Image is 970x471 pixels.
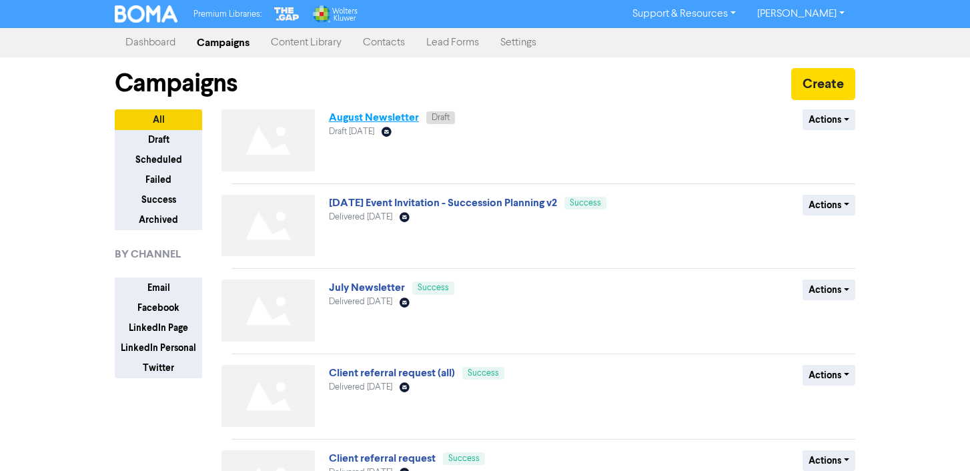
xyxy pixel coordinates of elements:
button: Twitter [115,358,202,378]
a: Settings [490,29,547,56]
span: Draft [DATE] [329,127,374,136]
span: BY CHANNEL [115,246,181,262]
span: Delivered [DATE] [329,213,392,221]
button: Create [791,68,855,100]
button: Actions [803,195,855,215]
button: Facebook [115,298,202,318]
h1: Campaigns [115,68,237,99]
span: Success [468,369,499,378]
span: Success [570,199,601,207]
iframe: Chat Widget [903,407,970,471]
button: Success [115,189,202,210]
span: Premium Libraries: [193,10,262,19]
button: Actions [803,365,855,386]
button: Email [115,278,202,298]
img: Not found [221,195,315,257]
a: Contacts [352,29,416,56]
a: Content Library [260,29,352,56]
img: Not found [221,365,315,427]
a: Support & Resources [622,3,747,25]
img: Wolters Kluwer [312,5,357,23]
button: All [115,109,202,130]
button: Archived [115,209,202,230]
a: Campaigns [186,29,260,56]
button: Draft [115,129,202,150]
span: Success [418,284,449,292]
button: LinkedIn Personal [115,338,202,358]
a: [DATE] Event Invitation - Succession Planning v2 [329,196,557,209]
img: BOMA Logo [115,5,177,23]
a: July Newsletter [329,281,405,294]
button: Scheduled [115,149,202,170]
span: Success [448,454,480,463]
a: Dashboard [115,29,186,56]
span: Delivered [DATE] [329,298,392,306]
button: Failed [115,169,202,190]
span: Delivered [DATE] [329,383,392,392]
a: Lead Forms [416,29,490,56]
span: Draft [432,113,450,122]
button: Actions [803,280,855,300]
a: Client referral request [329,452,436,465]
a: August Newsletter [329,111,419,124]
img: Not found [221,109,315,171]
button: Actions [803,450,855,471]
a: [PERSON_NAME] [747,3,855,25]
img: The Gap [272,5,302,23]
img: Not found [221,280,315,342]
button: Actions [803,109,855,130]
button: LinkedIn Page [115,318,202,338]
a: Client referral request (all) [329,366,455,380]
